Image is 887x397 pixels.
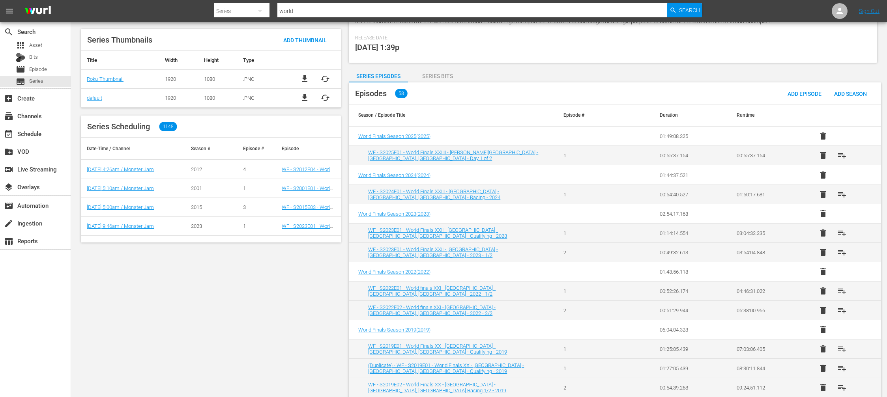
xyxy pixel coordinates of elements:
[4,183,13,192] span: Overlays
[818,383,828,392] span: delete
[191,223,231,229] div: 2023
[368,227,507,239] a: WF - S2023E01 - World Finals XXII - [GEOGRAPHIC_DATA] - [GEOGRAPHIC_DATA], [GEOGRAPHIC_DATA] - Qu...
[781,91,828,97] span: Add Episode
[368,304,496,316] a: WF - S2022E02 - World finals XXI - [GEOGRAPHIC_DATA] - [GEOGRAPHIC_DATA], [GEOGRAPHIC_DATA] - 202...
[833,378,851,397] button: playlist_add
[16,53,25,62] div: Bits
[818,228,828,238] span: delete
[727,281,804,301] td: 04:46:31.022
[237,88,289,107] td: .PNG
[650,339,727,359] td: 01:25:05.439
[355,89,387,98] span: Episodes
[408,67,467,86] div: Series Bits
[300,93,309,103] a: file_download
[300,74,309,84] span: file_download
[828,86,873,101] button: Add Season
[650,146,727,165] td: 00:55:37.154
[191,242,231,248] div: 2000
[650,104,727,127] th: Duration
[282,185,333,227] a: WF - S2001E01 - World Finals II - [PERSON_NAME][GEOGRAPHIC_DATA] - [GEOGRAPHIC_DATA], [GEOGRAPHIC...
[4,112,13,121] span: Channels
[191,204,231,210] div: 2015
[554,146,631,165] td: 1
[837,248,847,257] span: playlist_add
[650,281,727,301] td: 00:52:26.174
[16,77,25,86] span: Series
[4,27,13,37] span: Search
[408,67,467,82] button: Series Bits
[243,185,270,191] div: 1
[818,286,828,296] span: delete
[814,204,833,223] button: delete
[814,243,833,262] button: delete
[727,185,804,204] td: 01:50:17.681
[358,327,430,333] span: World Finals Season 2019 ( 2019 )
[554,185,631,204] td: 1
[837,344,847,354] span: playlist_add
[818,209,828,218] span: delete
[358,211,430,217] a: World Finals Season 2023(2023)
[554,224,631,243] td: 1
[87,242,154,248] a: [DATE] 5:17pm / Monster Jam
[837,228,847,238] span: playlist_add
[833,243,851,262] button: playlist_add
[554,339,631,359] td: 1
[554,104,631,127] th: Episode #
[4,219,13,228] span: Ingestion
[4,165,13,174] span: Live Streaming
[320,93,330,103] button: cached
[650,127,727,146] td: 01:49:08.325
[159,88,198,107] td: 1920
[818,344,828,354] span: delete
[650,166,727,185] td: 01:44:37.521
[198,51,237,70] th: Height
[837,151,847,160] span: playlist_add
[358,133,430,139] span: World Finals Season 2025 ( 2025 )
[358,172,430,178] a: World Finals Season 2024(2024)
[358,327,430,333] a: World Finals Season 2019(2019)
[727,224,804,243] td: 03:04:32.235
[159,51,198,70] th: Width
[818,248,828,257] span: delete
[818,306,828,315] span: delete
[237,51,289,70] th: Type
[814,281,833,300] button: delete
[159,69,198,88] td: 1920
[814,127,833,145] button: delete
[727,104,804,127] th: Runtime
[349,67,408,86] div: Series Episodes
[368,362,524,374] a: (Duplicate) - WF - S2019E01 - World Finals XX - [GEOGRAPHIC_DATA] - [GEOGRAPHIC_DATA], [GEOGRAPHI...
[358,211,430,217] span: World Finals Season 2023 ( 2023 )
[5,6,14,16] span: menu
[818,325,828,334] span: delete
[349,104,554,127] th: Season / Episode Title
[198,88,237,107] td: 1080
[349,67,408,82] button: Series Episodes
[358,269,430,275] span: World Finals Season 2022 ( 2022 )
[833,224,851,242] button: playlist_add
[355,18,772,24] span: It’s the ultimate showdown. The Monster Jam World Finals brings the sport’s elite drivers to one ...
[320,74,330,84] span: cached
[87,223,154,229] a: [DATE] 9:46am / Monster Jam
[650,301,727,320] td: 00:51:29.944
[282,242,333,283] a: WF - S2000E01 - World Finals 1 - [PERSON_NAME][GEOGRAPHIC_DATA] - [GEOGRAPHIC_DATA], [GEOGRAPHIC_...
[243,204,270,210] div: 3
[243,223,270,229] div: 1
[276,138,341,160] th: Episode
[727,301,804,320] td: 05:38:00.966
[282,223,333,259] a: WF - S2023E01 - World Finals XXII - [GEOGRAPHIC_DATA] - [GEOGRAPHIC_DATA], [GEOGRAPHIC_DATA] - Qu...
[81,51,159,70] th: Title
[368,246,498,258] a: WF - S2023E01 - World Finals XXII - [GEOGRAPHIC_DATA] - [GEOGRAPHIC_DATA], [GEOGRAPHIC_DATA] - 20...
[818,170,828,180] span: delete
[554,281,631,301] td: 1
[282,166,333,208] a: WF - S2012E04 - World Finals XIII - [PERSON_NAME][GEOGRAPHIC_DATA] - [GEOGRAPHIC_DATA], [GEOGRAPH...
[814,359,833,378] button: delete
[4,147,13,157] span: VOD
[833,359,851,378] button: playlist_add
[87,122,150,131] span: Series Scheduling
[828,91,873,97] span: Add Season
[277,37,333,43] span: Add Thumbnail
[159,122,177,131] span: 1148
